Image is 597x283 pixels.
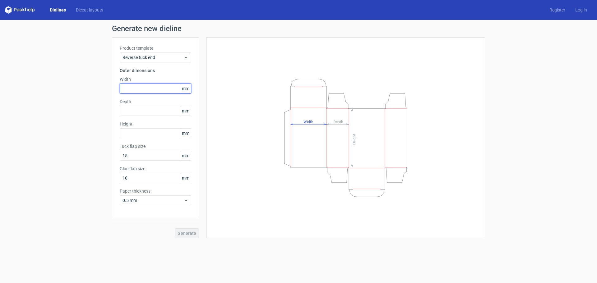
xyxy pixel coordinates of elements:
span: 0.5 mm [123,197,184,203]
label: Depth [120,98,191,105]
span: mm [180,129,191,138]
h3: Outer dimensions [120,67,191,74]
span: mm [180,151,191,160]
label: Width [120,76,191,82]
span: mm [180,173,191,183]
a: Dielines [45,7,71,13]
tspan: Depth [333,119,343,124]
a: Register [544,7,570,13]
h1: Generate new dieline [112,25,485,32]
tspan: Height [352,134,356,144]
span: mm [180,84,191,93]
a: Diecut layouts [71,7,108,13]
tspan: Width [303,119,313,124]
label: Height [120,121,191,127]
label: Glue flap size [120,166,191,172]
label: Paper thickness [120,188,191,194]
a: Log in [570,7,592,13]
label: Product template [120,45,191,51]
span: Reverse tuck end [123,54,184,61]
span: mm [180,106,191,116]
label: Tuck flap size [120,143,191,149]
